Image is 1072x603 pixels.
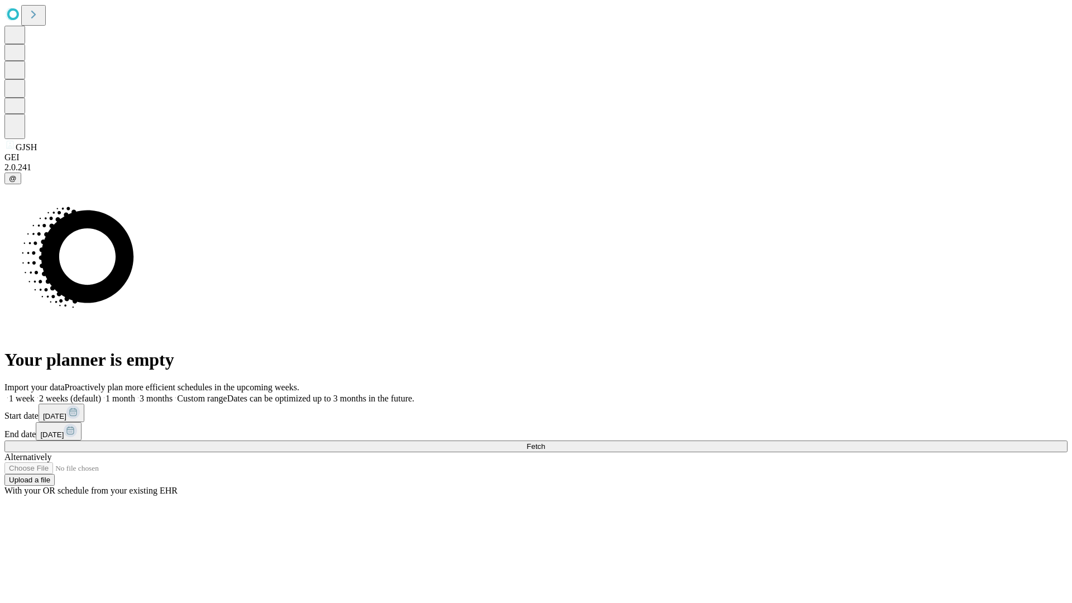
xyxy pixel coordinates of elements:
span: Fetch [527,442,545,451]
span: [DATE] [43,412,66,420]
span: 1 week [9,394,35,403]
div: End date [4,422,1068,441]
span: 1 month [106,394,135,403]
span: Proactively plan more efficient schedules in the upcoming weeks. [65,382,299,392]
button: Upload a file [4,474,55,486]
span: Alternatively [4,452,51,462]
span: With your OR schedule from your existing EHR [4,486,178,495]
span: 2 weeks (default) [39,394,101,403]
span: Dates can be optimized up to 3 months in the future. [227,394,414,403]
h1: Your planner is empty [4,350,1068,370]
button: [DATE] [39,404,84,422]
button: @ [4,173,21,184]
span: GJSH [16,142,37,152]
div: GEI [4,152,1068,162]
button: Fetch [4,441,1068,452]
button: [DATE] [36,422,82,441]
span: 3 months [140,394,173,403]
div: 2.0.241 [4,162,1068,173]
div: Start date [4,404,1068,422]
span: [DATE] [40,430,64,439]
span: @ [9,174,17,183]
span: Import your data [4,382,65,392]
span: Custom range [177,394,227,403]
